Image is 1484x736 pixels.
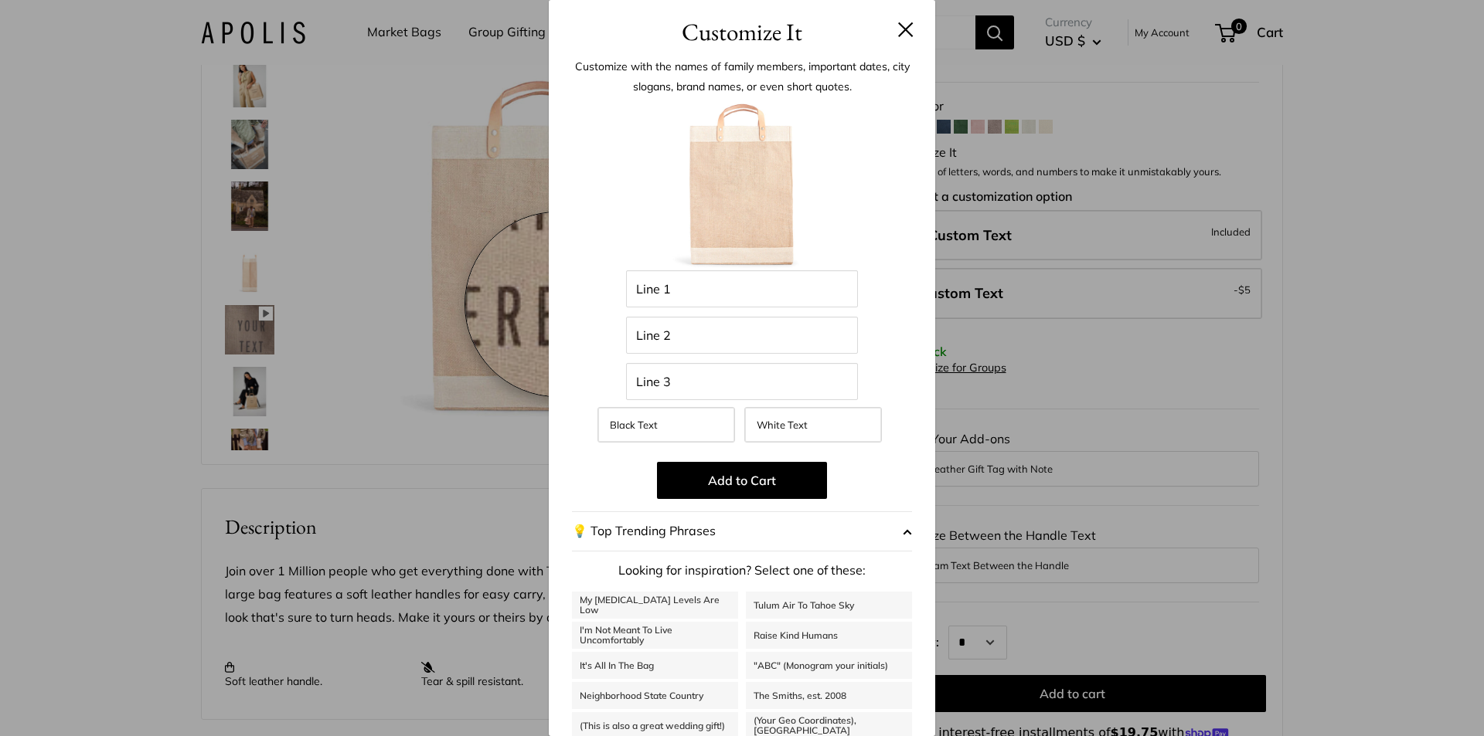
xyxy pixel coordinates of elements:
[572,652,738,679] a: It's All In The Bag
[746,652,912,679] a: "ABC" (Monogram your initials)
[744,407,882,443] label: White Text
[746,682,912,709] a: The Smiths, est. 2008
[572,622,738,649] a: I'm Not Meant To Live Uncomfortably
[572,14,912,50] h3: Customize It
[572,56,912,97] p: Customize with the names of family members, important dates, city slogans, brand names, or even s...
[572,592,738,619] a: My [MEDICAL_DATA] Levels Are Low
[597,407,735,443] label: Black Text
[572,559,912,582] p: Looking for inspiration? Select one of these:
[572,682,738,709] a: Neighborhood State Country
[610,419,658,431] span: Black Text
[746,622,912,649] a: Raise Kind Humans
[657,100,827,270] img: Blank_Product.005.jpeg
[572,511,912,551] button: 💡 Top Trending Phrases
[657,462,827,499] button: Add to Cart
[757,419,808,431] span: White Text
[746,592,912,619] a: Tulum Air To Tahoe Sky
